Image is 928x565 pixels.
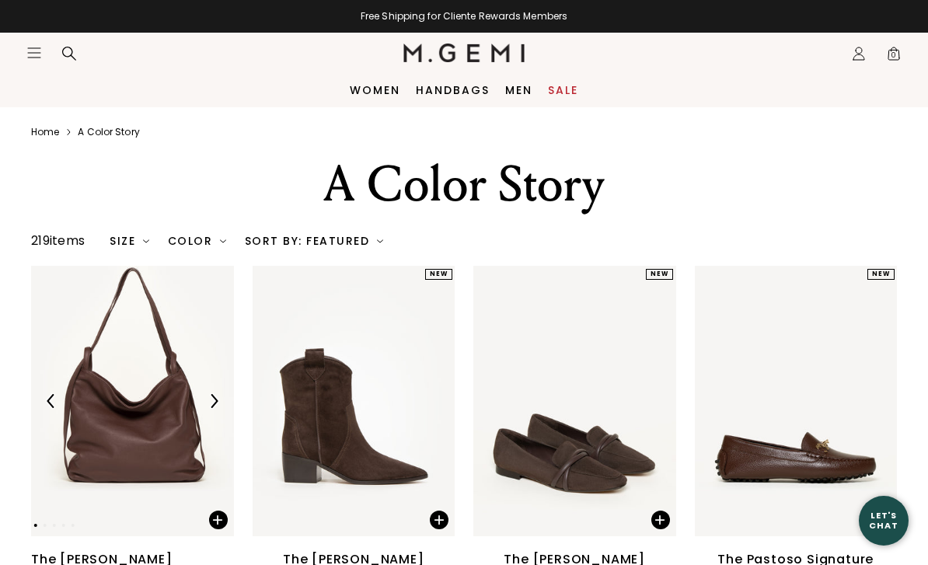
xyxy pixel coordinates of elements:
div: Sort By: Featured [245,235,383,247]
img: The Brenda [473,266,676,536]
img: The Laura Convertible Backpack [31,266,234,536]
a: Men [505,84,532,96]
img: Previous Arrow [44,394,58,408]
img: chevron-down.svg [143,238,149,244]
img: M.Gemi [403,44,525,62]
img: The Pastoso Signature [695,266,898,536]
a: Women [350,84,400,96]
img: The Rita Basso [253,266,455,536]
span: 0 [886,49,902,65]
a: Handbags [416,84,490,96]
div: NEW [646,269,673,280]
div: A Color Story [176,157,752,213]
img: chevron-down.svg [377,238,383,244]
div: 219 items [31,232,85,250]
a: A color story [78,126,139,138]
div: NEW [867,269,895,280]
a: Sale [548,84,578,96]
img: Next Arrow [207,394,221,408]
div: Let's Chat [859,511,909,530]
img: chevron-down.svg [220,238,226,244]
div: NEW [425,269,452,280]
div: Color [168,235,226,247]
a: Home [31,126,59,138]
button: Open site menu [26,45,42,61]
div: Size [110,235,149,247]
